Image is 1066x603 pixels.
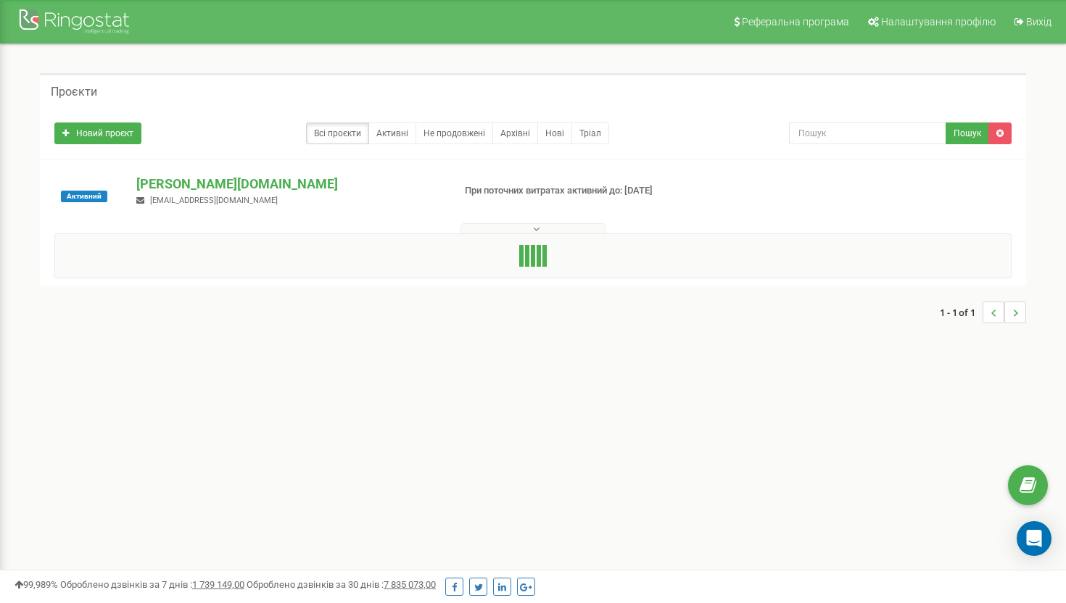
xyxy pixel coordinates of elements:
span: Оброблено дзвінків за 30 днів : [247,579,436,590]
span: [EMAIL_ADDRESS][DOMAIN_NAME] [150,196,278,205]
div: Open Intercom Messenger [1017,521,1051,556]
h5: Проєкти [51,86,97,99]
span: Вихід [1026,16,1051,28]
a: Тріал [571,122,609,144]
u: 7 835 073,00 [384,579,436,590]
input: Пошук [789,122,947,144]
a: Активні [368,122,416,144]
p: При поточних витратах активний до: [DATE] [465,184,688,198]
a: Новий проєкт [54,122,141,144]
button: Пошук [946,122,989,144]
nav: ... [940,287,1026,338]
p: [PERSON_NAME][DOMAIN_NAME] [136,175,441,194]
a: Нові [537,122,572,144]
a: Всі проєкти [306,122,369,144]
span: 1 - 1 of 1 [940,301,983,323]
span: 99,989% [15,579,58,590]
span: Реферальна програма [742,16,849,28]
span: Оброблено дзвінків за 7 днів : [60,579,244,590]
span: Налаштування профілю [881,16,996,28]
u: 1 739 149,00 [192,579,244,590]
span: Активний [61,191,107,202]
a: Не продовжені [416,122,493,144]
a: Архівні [492,122,538,144]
